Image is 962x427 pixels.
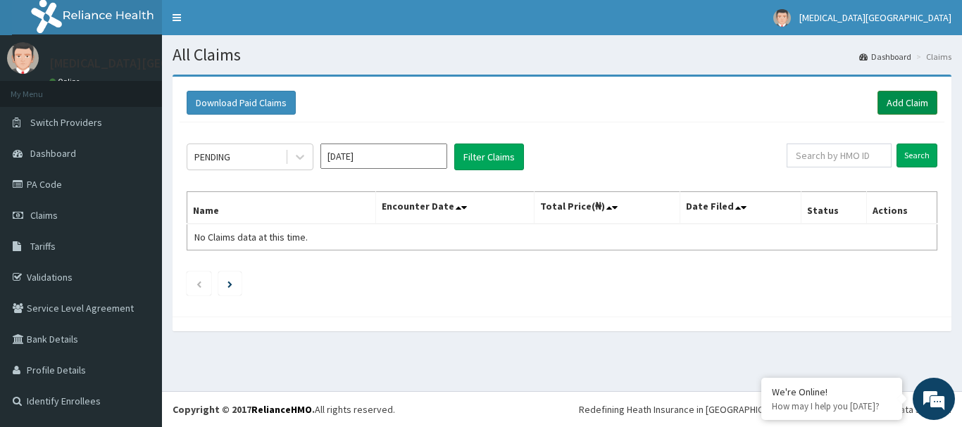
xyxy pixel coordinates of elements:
[772,385,892,398] div: We're Online!
[579,402,951,416] div: Redefining Heath Insurance in [GEOGRAPHIC_DATA] using Telemedicine and Data Science!
[30,209,58,222] span: Claims
[534,192,680,224] th: Total Price(₦)
[82,125,194,267] span: We're online!
[231,7,265,41] div: Minimize live chat window
[187,91,296,115] button: Download Paid Claims
[320,144,447,169] input: Select Month and Year
[454,144,524,170] button: Filter Claims
[49,57,258,70] p: [MEDICAL_DATA][GEOGRAPHIC_DATA]
[162,391,962,427] footer: All rights reserved.
[194,231,308,243] span: No Claims data at this time.
[859,51,911,63] a: Dashboard
[30,240,56,253] span: Tariffs
[772,400,892,412] p: How may I help you today?
[787,144,892,167] input: Search by HMO ID
[913,51,951,63] li: Claims
[227,277,232,290] a: Next page
[773,9,791,27] img: User Image
[680,192,801,224] th: Date Filed
[49,77,83,87] a: Online
[30,147,76,160] span: Dashboard
[26,70,57,106] img: d_794563401_company_1708531726252_794563401
[877,91,937,115] a: Add Claim
[173,403,315,416] strong: Copyright © 2017 .
[73,79,237,97] div: Chat with us now
[897,144,937,167] input: Search
[7,42,39,74] img: User Image
[30,116,102,129] span: Switch Providers
[801,192,867,224] th: Status
[799,11,951,24] span: [MEDICAL_DATA][GEOGRAPHIC_DATA]
[173,46,951,64] h1: All Claims
[7,281,268,330] textarea: Type your message and hit 'Enter'
[194,150,230,164] div: PENDING
[866,192,937,224] th: Actions
[196,277,202,290] a: Previous page
[376,192,534,224] th: Encounter Date
[251,403,312,416] a: RelianceHMO
[187,192,376,224] th: Name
